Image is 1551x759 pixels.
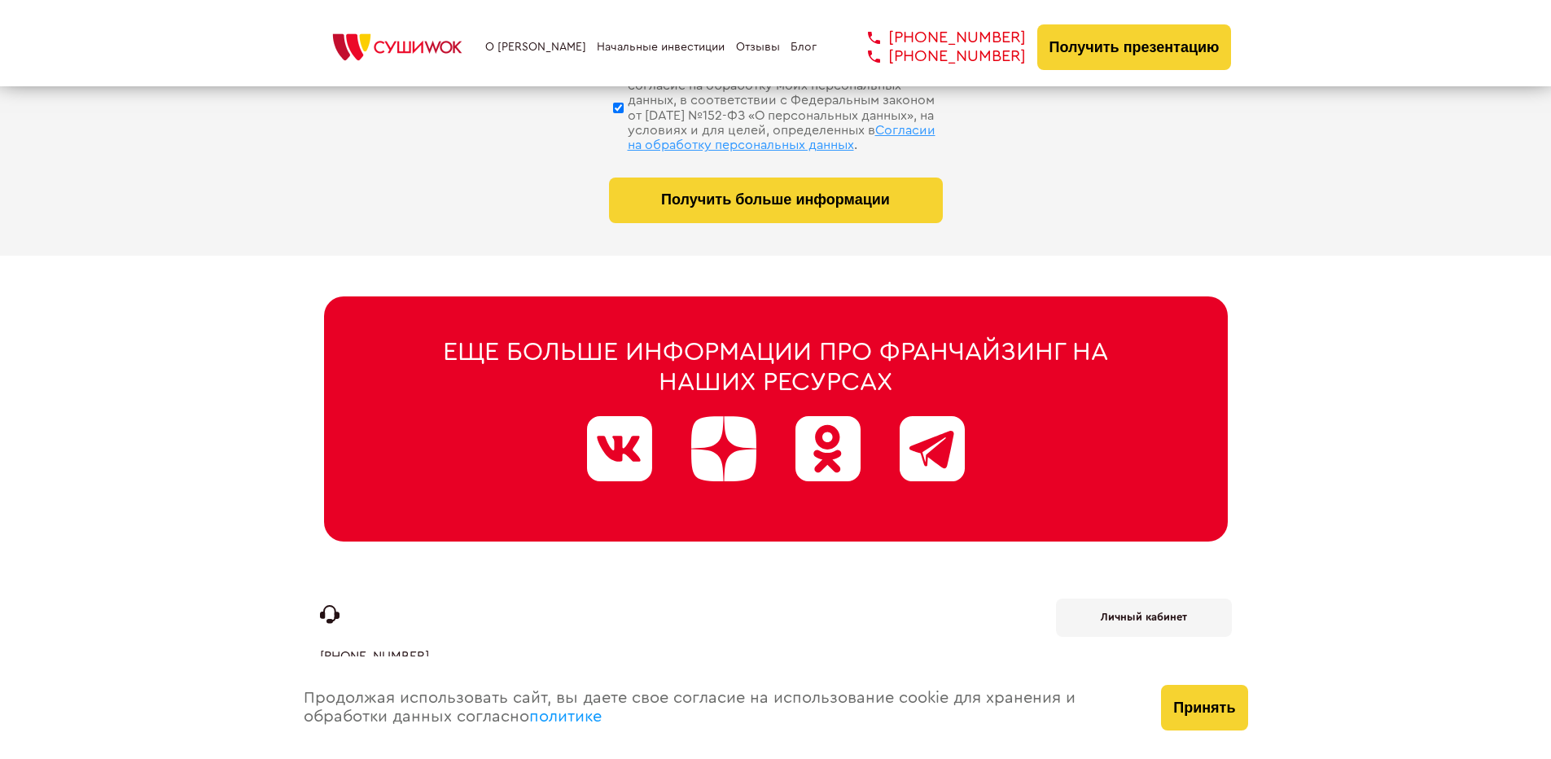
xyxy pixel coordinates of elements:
[791,41,817,54] a: Блог
[287,656,1146,759] div: Продолжая использовать сайт, вы даете свое согласие на использование cookie для хранения и обрабо...
[597,41,725,54] a: Начальные инвестиции
[1101,612,1187,622] b: Личный кабинет
[628,124,935,151] span: Согласии на обработку персональных данных
[661,191,890,208] span: Получить больше информации
[320,649,429,664] a: [PHONE_NUMBER]
[736,41,780,54] a: Отзывы
[1037,24,1232,70] button: Получить презентацию
[609,178,943,223] button: Получить больше информации
[1161,685,1247,730] button: Принять
[529,709,602,725] a: политике
[843,29,1026,47] a: [PHONE_NUMBER]
[1056,599,1232,637] a: Личный кабинет
[843,47,1026,66] a: [PHONE_NUMBER]
[320,29,475,65] img: СУШИWOK
[401,337,1150,397] div: Еще больше информации про франчайзинг на наших ресурсах
[628,63,943,152] div: Нажимая кнопку “Оставить заявку”, я даю свое согласие на обработку моих персональных данных, в со...
[485,41,586,54] a: О [PERSON_NAME]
